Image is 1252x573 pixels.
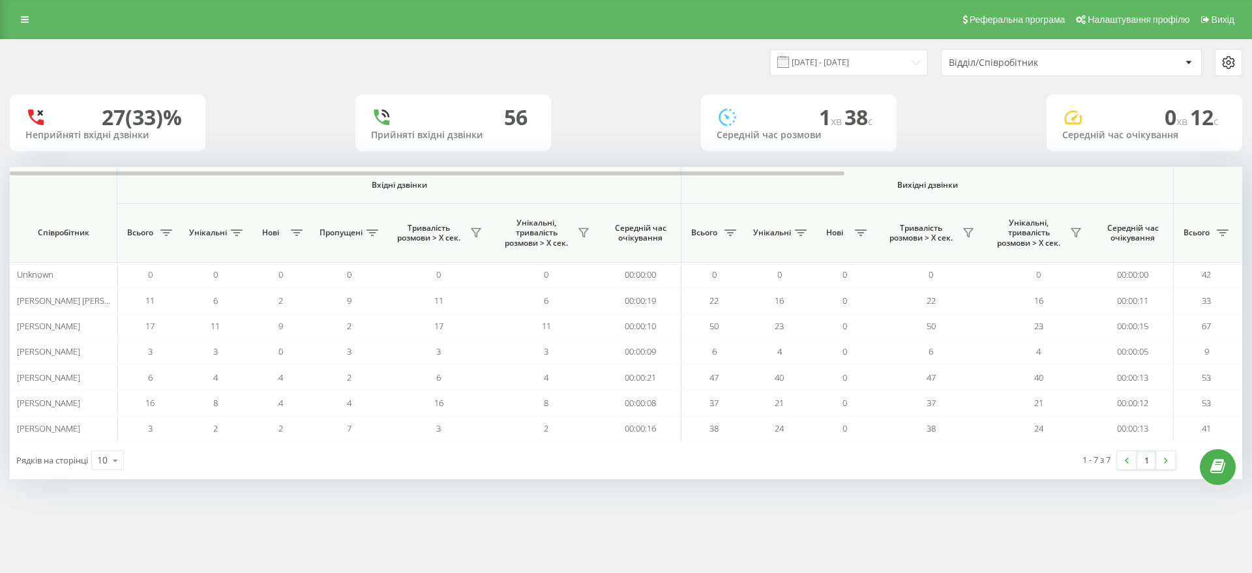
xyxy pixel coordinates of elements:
[753,228,791,238] span: Унікальні
[371,130,535,141] div: Прийняті вхідні дзвінки
[688,228,721,238] span: Всього
[1202,422,1211,434] span: 41
[1036,269,1041,280] span: 0
[499,218,574,248] span: Унікальні, тривалість розмови > Х сек.
[16,454,88,466] span: Рядків на сторінці
[844,103,873,131] span: 38
[1088,14,1189,25] span: Налаштування профілю
[1034,397,1043,409] span: 21
[600,287,681,313] td: 00:00:19
[17,372,80,383] span: [PERSON_NAME]
[949,57,1105,68] div: Відділ/Співробітник
[1034,372,1043,383] span: 40
[148,345,153,357] span: 3
[1137,451,1156,469] a: 1
[775,295,784,306] span: 16
[929,345,933,357] span: 6
[434,397,443,409] span: 16
[391,223,466,243] span: Тривалість розмови > Х сек.
[831,114,844,128] span: хв
[600,262,681,287] td: 00:00:00
[278,422,283,434] span: 2
[600,314,681,339] td: 00:00:10
[712,180,1143,190] span: Вихідні дзвінки
[1204,345,1209,357] span: 9
[775,320,784,332] span: 23
[1202,295,1211,306] span: 33
[842,269,847,280] span: 0
[991,218,1066,248] span: Унікальні, тривалість розмови > Х сек.
[436,345,441,357] span: 3
[1165,103,1190,131] span: 0
[145,295,155,306] span: 11
[842,320,847,332] span: 0
[544,397,548,409] span: 8
[278,345,283,357] span: 0
[1034,320,1043,332] span: 23
[145,320,155,332] span: 17
[1092,364,1174,390] td: 00:00:13
[278,372,283,383] span: 4
[17,295,145,306] span: [PERSON_NAME] [PERSON_NAME]
[254,228,287,238] span: Нові
[709,320,719,332] span: 50
[151,180,647,190] span: Вхідні дзвінки
[1092,262,1174,287] td: 00:00:00
[1202,269,1211,280] span: 42
[213,345,218,357] span: 3
[148,422,153,434] span: 3
[1190,103,1219,131] span: 12
[1092,390,1174,416] td: 00:00:12
[124,228,156,238] span: Всього
[842,345,847,357] span: 0
[17,269,53,280] span: Unknown
[819,103,844,131] span: 1
[1092,416,1174,441] td: 00:00:13
[775,372,784,383] span: 40
[97,454,108,467] div: 10
[712,345,717,357] span: 6
[213,422,218,434] span: 2
[929,269,933,280] span: 0
[777,345,782,357] span: 4
[842,397,847,409] span: 0
[927,397,936,409] span: 37
[436,269,441,280] span: 0
[278,269,283,280] span: 0
[21,228,106,238] span: Співробітник
[436,372,441,383] span: 6
[868,114,873,128] span: c
[544,422,548,434] span: 2
[347,320,351,332] span: 2
[600,364,681,390] td: 00:00:21
[544,372,548,383] span: 4
[927,372,936,383] span: 47
[600,339,681,364] td: 00:00:09
[213,372,218,383] span: 4
[17,345,80,357] span: [PERSON_NAME]
[600,416,681,441] td: 00:00:16
[1092,287,1174,313] td: 00:00:11
[1062,130,1227,141] div: Середній час очікування
[148,372,153,383] span: 6
[347,295,351,306] span: 9
[1102,223,1163,243] span: Середній час очікування
[1202,397,1211,409] span: 53
[189,228,227,238] span: Унікальні
[842,422,847,434] span: 0
[842,372,847,383] span: 0
[709,397,719,409] span: 37
[1180,228,1213,238] span: Всього
[347,397,351,409] span: 4
[842,295,847,306] span: 0
[17,422,80,434] span: [PERSON_NAME]
[434,320,443,332] span: 17
[1212,14,1234,25] span: Вихід
[542,320,551,332] span: 11
[777,269,782,280] span: 0
[1092,314,1174,339] td: 00:00:15
[712,269,717,280] span: 0
[709,422,719,434] span: 38
[347,372,351,383] span: 2
[436,422,441,434] span: 3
